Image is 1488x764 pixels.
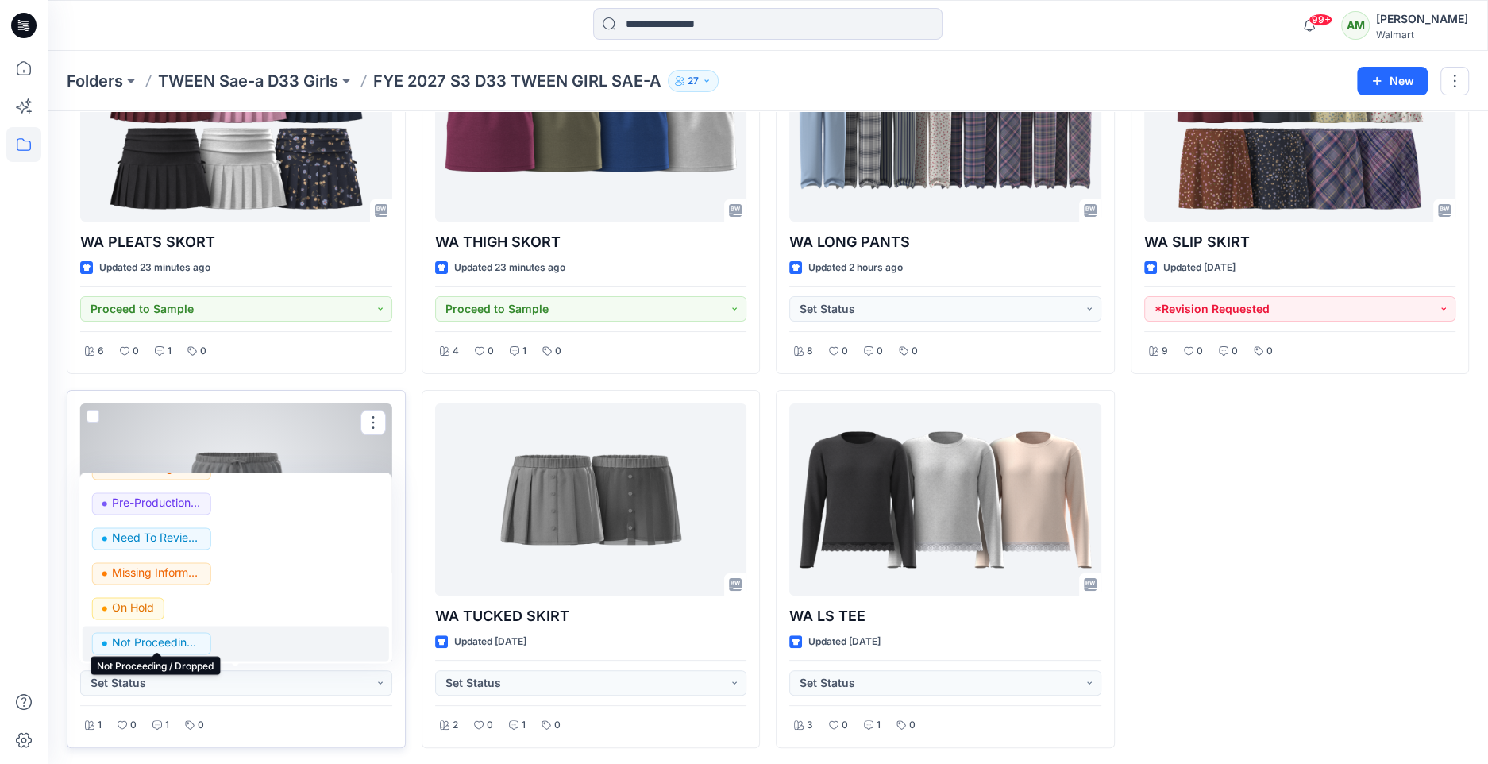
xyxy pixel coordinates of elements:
p: 0 [554,717,561,734]
a: DROP_WA THIGH SKIRT(WOVEN) [80,403,392,596]
a: WA TUCKED SKIRT [435,403,747,596]
p: 1 [165,717,169,734]
p: Updated [DATE] [808,634,881,650]
p: 4 [453,343,459,360]
p: WA PLEATS SKORT [80,231,392,253]
p: 0 [488,343,494,360]
p: 2 [453,717,458,734]
p: 0 [842,343,848,360]
p: 0 [1232,343,1238,360]
a: WA LONG PANTS [789,29,1101,222]
p: Need To Review - Design/PD/Tech [112,528,201,549]
a: WA PLEATS SKORT [80,29,392,222]
p: WA LS TEE [789,605,1101,627]
p: 0 [198,717,204,734]
p: 0 [200,343,206,360]
p: WA TUCKED SKIRT [435,605,747,627]
a: WA THIGH SKORT [435,29,747,222]
a: WA SLIP SKIRT [1144,29,1456,222]
p: 0 [555,343,561,360]
p: 3 [807,717,813,734]
p: WA LONG PANTS [789,231,1101,253]
p: 1 [522,343,526,360]
p: Pre-Production Approved [112,493,201,514]
button: 27 [668,70,719,92]
div: [PERSON_NAME] [1376,10,1468,29]
button: New [1357,67,1428,95]
p: WA SLIP SKIRT [1144,231,1456,253]
p: Updated 23 minutes ago [99,260,210,276]
p: Updated [DATE] [454,634,526,650]
p: 0 [487,717,493,734]
p: 0 [1197,343,1203,360]
span: 99+ [1309,14,1332,26]
p: WA THIGH SKORT [435,231,747,253]
p: 0 [130,717,137,734]
p: 0 [912,343,918,360]
a: TWEEN Sae-a D33 Girls [158,70,338,92]
p: Updated [DATE] [1163,260,1236,276]
p: Updated 2 hours ago [808,260,903,276]
p: 9 [1162,343,1168,360]
p: Missing Information [112,563,201,584]
p: 27 [688,72,699,90]
p: Updated 23 minutes ago [454,260,565,276]
a: Folders [67,70,123,92]
p: 0 [877,343,883,360]
p: 0 [1266,343,1273,360]
div: Walmart [1376,29,1468,41]
a: WA LS TEE [789,403,1101,596]
p: 1 [877,717,881,734]
p: 1 [98,717,102,734]
p: 6 [98,343,104,360]
div: AM [1341,11,1370,40]
p: 1 [168,343,172,360]
p: Not Proceeding / Dropped [112,633,201,654]
p: 0 [133,343,139,360]
p: On Hold [112,598,154,619]
p: 8 [807,343,813,360]
p: 0 [842,717,848,734]
p: 0 [909,717,916,734]
p: 1 [522,717,526,734]
p: FYE 2027 S3 D33 TWEEN GIRL SAE-A [373,70,661,92]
